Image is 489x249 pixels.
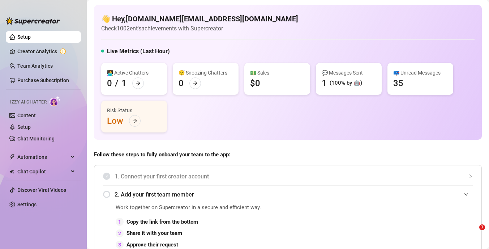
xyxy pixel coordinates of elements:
div: 😴 Snoozing Chatters [179,69,233,77]
img: AI Chatter [50,96,61,106]
strong: Share it with your team [126,230,182,236]
div: Risk Status [107,106,161,114]
span: Izzy AI Chatter [10,99,47,106]
a: Discover Viral Videos [17,187,66,193]
span: expanded [464,192,468,197]
div: 1 [121,77,126,89]
span: Work together on Supercreator in a secure and efficient way. [116,203,310,212]
article: Check 1002ent's achievements with Supercreator [101,24,298,33]
iframe: Intercom live chat [464,224,482,242]
div: $0 [250,77,260,89]
span: Chat Copilot [17,166,69,177]
a: Settings [17,202,37,207]
span: arrow-right [132,118,137,123]
strong: Approve their request [126,241,178,248]
div: 1 [116,218,124,226]
span: 1 [479,224,485,230]
div: 2. Add your first team member [103,186,473,203]
img: Chat Copilot [9,169,14,174]
span: collapsed [468,174,473,178]
div: 0 [179,77,184,89]
div: (100% by 🤖) [330,79,362,88]
a: Chat Monitoring [17,136,55,142]
div: 0 [107,77,112,89]
h4: 👋 Hey, [DOMAIN_NAME][EMAIL_ADDRESS][DOMAIN_NAME] [101,14,298,24]
span: 2. Add your first team member [115,190,473,199]
div: 💵 Sales [250,69,304,77]
img: logo-BBDzfeDw.svg [6,17,60,25]
div: 👩‍💻 Active Chatters [107,69,161,77]
a: Creator Analytics exclamation-circle [17,46,75,57]
div: 1 [322,77,327,89]
div: 1. Connect your first creator account [103,168,473,185]
a: Setup [17,124,31,130]
div: 35 [393,77,403,89]
span: arrow-right [193,81,198,86]
div: 📪 Unread Messages [393,69,447,77]
strong: Copy the link from the bottom [126,219,198,225]
a: Team Analytics [17,63,53,69]
div: 2 [116,229,124,237]
span: 1. Connect your first creator account [115,172,473,181]
a: Purchase Subscription [17,75,75,86]
a: Setup [17,34,31,40]
span: arrow-right [136,81,141,86]
strong: Follow these steps to fully onboard your team to the app: [94,151,230,158]
a: Content [17,113,36,118]
div: 3 [116,241,124,249]
span: Automations [17,151,69,163]
div: 💬 Messages Sent [322,69,376,77]
h5: Live Metrics (Last Hour) [107,47,170,56]
span: thunderbolt [9,154,15,160]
